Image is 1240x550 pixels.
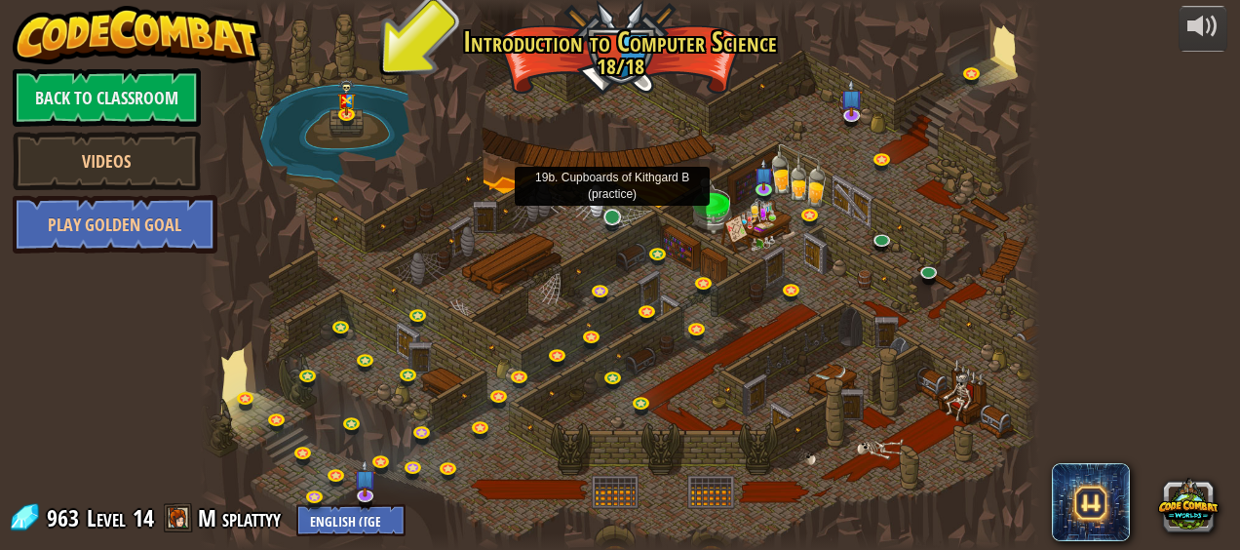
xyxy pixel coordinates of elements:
[13,68,201,127] a: Back to Classroom
[133,502,154,533] span: 14
[13,195,217,254] a: Play Golden Goal
[354,459,376,497] img: level-banner-unstarted-subscriber.png
[1179,6,1227,52] button: Adjust volume
[13,132,201,190] a: Videos
[13,6,262,64] img: CodeCombat - Learn how to code by playing a game
[337,79,356,116] img: level-banner-multiplayer.png
[755,159,773,191] img: level-banner-unstarted-subscriber.png
[47,502,85,533] span: 963
[840,79,863,117] img: level-banner-unstarted-subscriber.png
[198,502,287,533] a: M splattyy
[87,502,126,534] span: Level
